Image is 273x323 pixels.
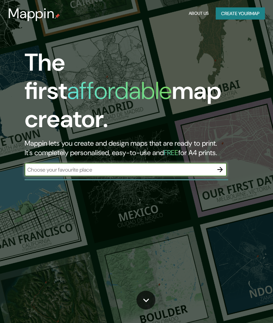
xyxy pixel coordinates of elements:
[55,13,60,19] img: mappin-pin
[187,7,210,20] button: About Us
[8,5,55,22] h3: Mappin
[164,148,178,157] h5: FREE
[67,75,172,106] h1: affordable
[25,166,213,174] input: Choose your favourite place
[25,48,243,139] h1: The first map creator.
[25,139,243,157] h2: Mappin lets you create and design maps that are ready to print. It's completely personalised, eas...
[216,7,265,20] button: Create yourmap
